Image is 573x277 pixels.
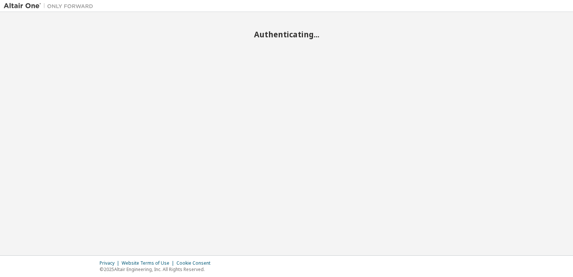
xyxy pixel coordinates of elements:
[100,266,215,273] p: © 2025 Altair Engineering, Inc. All Rights Reserved.
[4,2,97,10] img: Altair One
[122,260,176,266] div: Website Terms of Use
[4,29,569,39] h2: Authenticating...
[176,260,215,266] div: Cookie Consent
[100,260,122,266] div: Privacy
